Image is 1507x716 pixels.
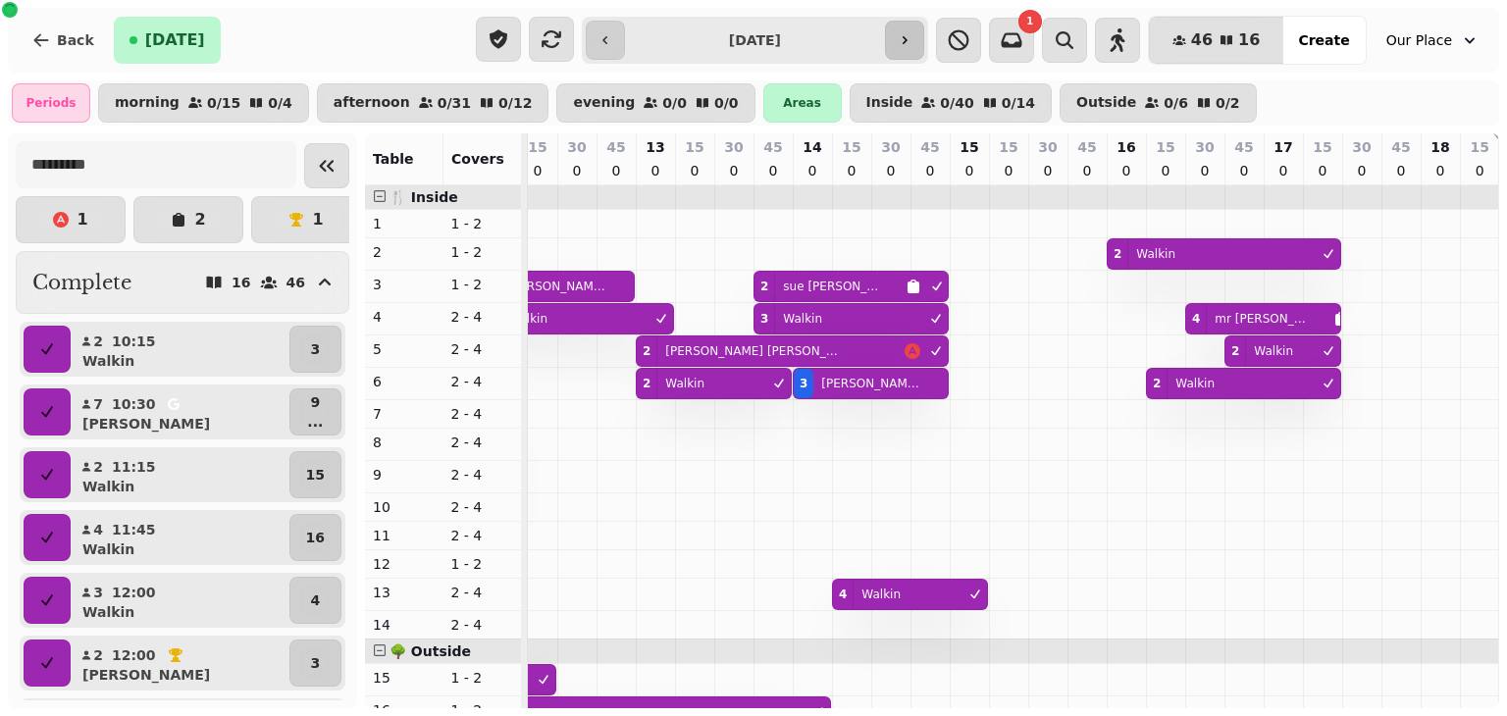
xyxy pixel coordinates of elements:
p: 30 [1352,137,1371,157]
button: Our Place [1375,23,1491,58]
p: 15 [842,137,860,157]
p: 2 [92,332,104,351]
p: [PERSON_NAME] [PERSON_NAME] [821,376,921,391]
p: 2 - 4 [451,404,514,424]
p: 15 [1313,137,1331,157]
button: Inside0/400/14 [850,83,1053,123]
p: 16 [232,276,250,289]
p: 12:00 [112,583,156,602]
p: 0 [844,161,859,180]
p: 2 - 4 [451,465,514,485]
button: 4 [289,577,341,624]
div: 2 [643,343,650,359]
p: 2 - 4 [451,526,514,545]
p: 0 [883,161,899,180]
p: Walkin [665,376,704,391]
p: 3 [373,275,436,294]
p: 15 [306,465,325,485]
p: 0 [1197,161,1213,180]
p: 0 [1040,161,1056,180]
button: Complete1646 [16,251,349,314]
p: 0 [961,161,977,180]
p: Walkin [82,477,134,496]
p: [PERSON_NAME] [PERSON_NAME] [665,343,845,359]
p: 2 [92,457,104,477]
p: 0 [1432,161,1448,180]
p: evening [573,95,635,111]
p: 0 [1315,161,1330,180]
p: 45 [1391,137,1410,157]
p: 10 [373,497,436,517]
button: 3 [289,326,341,373]
p: 16 [306,528,325,547]
p: 17 [1273,137,1292,157]
div: 2 [1114,246,1121,262]
p: morning [115,95,180,111]
p: 1 - 2 [451,554,514,574]
p: 0 / 15 [207,96,240,110]
p: 10:15 [112,332,156,351]
p: 15 [528,137,546,157]
div: 2 [1231,343,1239,359]
p: Walkin [508,311,547,327]
p: Walkin [82,351,134,371]
div: 2 [1153,376,1161,391]
div: Areas [763,83,842,123]
span: 1 [1026,17,1033,26]
p: 2 - 4 [451,583,514,602]
button: Outside0/60/2 [1060,83,1256,123]
p: 15 [999,137,1017,157]
p: [PERSON_NAME] [82,665,210,685]
p: Walkin [861,587,901,602]
p: 6 [373,372,436,391]
p: 15 [1471,137,1489,157]
p: 0 / 40 [940,96,973,110]
button: 211:15Walkin [75,451,286,498]
button: Collapse sidebar [304,143,349,188]
p: 2 - 4 [451,307,514,327]
div: 3 [800,376,807,391]
div: 2 [760,279,768,294]
p: 18 [1430,137,1449,157]
p: 12:00 [112,645,156,665]
p: 3 [310,653,320,673]
p: 1 - 2 [451,242,514,262]
p: Walkin [783,311,822,327]
p: 1 - 2 [451,668,514,688]
p: 13 [373,583,436,602]
button: 210:15Walkin [75,326,286,373]
p: 45 [1234,137,1253,157]
p: Walkin [1136,246,1175,262]
p: [PERSON_NAME] [82,414,210,434]
p: 30 [724,137,743,157]
p: 0 / 31 [438,96,471,110]
p: 9 [307,392,323,412]
p: 7 [92,394,104,414]
p: 1 [312,212,323,228]
p: 14 [373,615,436,635]
p: 11:45 [112,520,156,539]
p: afternoon [334,95,410,111]
p: 15 [1156,137,1174,157]
p: 30 [881,137,900,157]
p: 2 [373,242,436,262]
p: 7 [373,404,436,424]
button: morning0/150/4 [98,83,309,123]
button: 16 [289,514,341,561]
div: 2 [643,376,650,391]
p: 0 / 6 [1164,96,1188,110]
p: 0 [1118,161,1134,180]
span: Our Place [1386,30,1452,50]
p: 45 [606,137,625,157]
p: 30 [1038,137,1057,157]
p: 1 [77,212,87,228]
p: 2 - 4 [451,497,514,517]
p: 2 [194,212,205,228]
p: 0 [1079,161,1095,180]
p: 0 [726,161,742,180]
p: 0 [805,161,820,180]
p: 5 [373,339,436,359]
div: 4 [1192,311,1200,327]
p: 1 [373,214,436,233]
p: 4 [92,520,104,539]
